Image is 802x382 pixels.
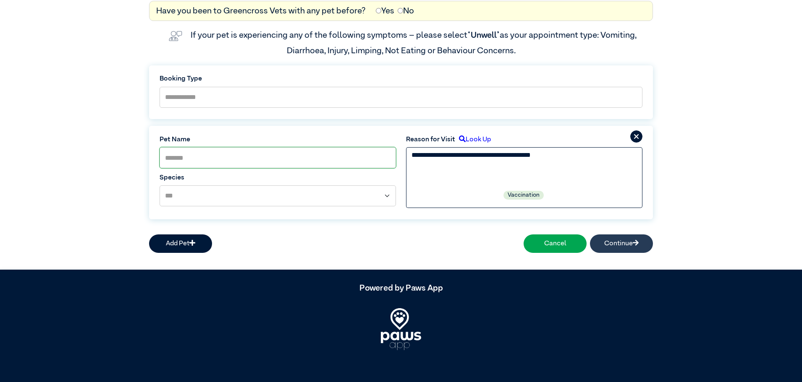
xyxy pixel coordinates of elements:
input: Yes [376,8,381,13]
button: Continue [590,234,653,253]
label: Reason for Visit [406,135,455,145]
input: No [398,8,403,13]
label: Booking Type [160,74,642,84]
label: Species [160,173,396,183]
span: “Unwell” [467,31,500,39]
label: No [398,5,414,17]
img: vet [165,28,186,44]
label: Pet Name [160,135,396,145]
button: Cancel [524,234,587,253]
img: PawsApp [381,308,421,350]
label: Vaccination [503,191,544,200]
button: Add Pet [149,234,212,253]
label: Have you been to Greencross Vets with any pet before? [156,5,366,17]
label: If your pet is experiencing any of the following symptoms – please select as your appointment typ... [191,31,638,55]
label: Yes [376,5,394,17]
label: Look Up [455,135,491,145]
h5: Powered by Paws App [149,283,653,293]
